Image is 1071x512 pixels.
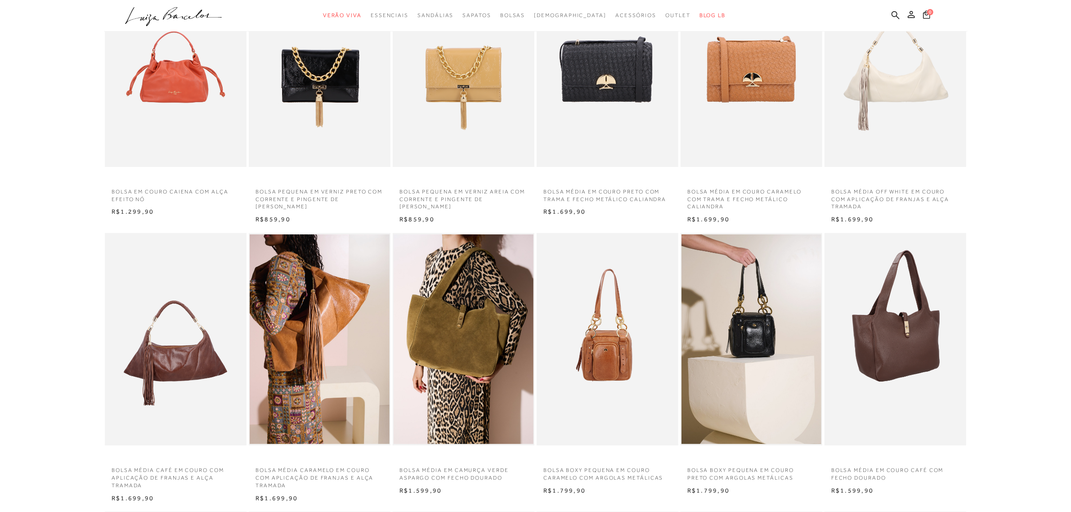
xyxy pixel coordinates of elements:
[371,7,408,24] a: categoryNavScreenReaderText
[831,216,874,223] span: R$1.699,90
[112,208,154,215] span: R$1.299,90
[394,234,533,444] img: BOLSA MÉDIA EM CAMURÇA VERDE ASPARGO COM FECHO DOURADO
[249,183,390,211] a: BOLSA PEQUENA EM VERNIZ PRETO COM CORRENTE E PINGENTE DE [PERSON_NAME]
[249,461,390,489] a: BOLSA MÉDIA CARAMELO EM COURO COM APLICAÇÃO DE FRANJAS E ALÇA TRAMADA
[105,461,246,489] a: BOLSA MÉDIA CAFÉ EM COURO COM APLICAÇÃO DE FRANJAS E ALÇA TRAMADA
[681,461,822,482] a: BOLSA BOXY PEQUENA EM COURO PRETO COM ARGOLAS METÁLICAS
[255,494,298,502] span: R$1.699,90
[825,233,966,445] img: BOLSA MÉDIA EM COURO CAFÉ COM FECHO DOURADO
[112,494,154,502] span: R$1.699,90
[250,234,390,444] a: BOLSA MÉDIA CARAMELO EM COURO COM APLICAÇÃO DE FRANJAS E ALÇA TRAMADA BOLSA MÉDIA CARAMELO EM COU...
[538,234,677,444] a: BOLSA BOXY PEQUENA EM COURO CARAMELO COM ARGOLAS METÁLICAS BOLSA BOXY PEQUENA EM COURO CARAMELO C...
[537,183,678,203] a: BOLSA MÉDIA EM COURO PRETO COM TRAMA E FECHO METÁLICO CALIANDRA
[615,12,656,18] span: Acessórios
[537,461,678,482] a: BOLSA BOXY PEQUENA EM COURO CARAMELO COM ARGOLAS METÁLICAS
[687,216,730,223] span: R$1.699,90
[106,234,246,444] img: BOLSA MÉDIA CAFÉ EM COURO COM APLICAÇÃO DE FRANJAS E ALÇA TRAMADA
[500,12,525,18] span: Bolsas
[665,7,690,24] a: categoryNavScreenReaderText
[920,10,933,22] button: 0
[681,183,822,211] a: BOLSA MÉDIA EM COURO CARAMELO COM TRAMA E FECHO METÁLICO CALIANDRA
[250,234,390,444] img: BOLSA MÉDIA CARAMELO EM COURO COM APLICAÇÃO DE FRANJAS E ALÇA TRAMADA
[681,234,821,444] img: BOLSA BOXY PEQUENA EM COURO PRETO COM ARGOLAS METÁLICAS
[105,183,246,203] a: BOLSA EM COURO CAIENA COM ALÇA EFEITO NÓ
[825,461,966,482] a: BOLSA MÉDIA EM COURO CAFÉ COM FECHO DOURADO
[417,7,453,24] a: categoryNavScreenReaderText
[393,183,534,211] a: BOLSA PEQUENA EM VERNIZ AREIA COM CORRENTE E PINGENTE DE [PERSON_NAME]
[534,7,606,24] a: noSubCategoriesText
[534,12,606,18] span: [DEMOGRAPHIC_DATA]
[825,234,965,444] a: BOLSA MÉDIA EM COURO CAFÉ COM FECHO DOURADO
[699,7,726,24] a: BLOG LB
[699,12,726,18] span: BLOG LB
[394,234,533,444] a: BOLSA MÉDIA EM CAMURÇA VERDE ASPARGO COM FECHO DOURADO BOLSA MÉDIA EM CAMURÇA VERDE ASPARGO COM F...
[825,183,966,211] a: BOLSA MÉDIA OFF WHITE EM COURO COM APLICAÇÃO DE FRANJAS E ALÇA TRAMADA
[462,7,491,24] a: categoryNavScreenReaderText
[831,487,874,494] span: R$1.599,90
[665,12,690,18] span: Outlet
[462,12,491,18] span: Sapatos
[255,216,291,223] span: R$859,90
[106,234,246,444] a: BOLSA MÉDIA CAFÉ EM COURO COM APLICAÇÃO DE FRANJAS E ALÇA TRAMADA BOLSA MÉDIA CAFÉ EM COURO COM A...
[681,234,821,444] a: BOLSA BOXY PEQUENA EM COURO PRETO COM ARGOLAS METÁLICAS BOLSA BOXY PEQUENA EM COURO PRETO COM ARG...
[323,12,362,18] span: Verão Viva
[399,487,442,494] span: R$1.599,90
[543,208,586,215] span: R$1.699,90
[538,234,677,444] img: BOLSA BOXY PEQUENA EM COURO CARAMELO COM ARGOLAS METÁLICAS
[927,9,933,15] span: 0
[417,12,453,18] span: Sandálias
[399,216,435,223] span: R$859,90
[500,7,525,24] a: categoryNavScreenReaderText
[543,487,586,494] span: R$1.799,90
[371,12,408,18] span: Essenciais
[323,7,362,24] a: categoryNavScreenReaderText
[615,7,656,24] a: categoryNavScreenReaderText
[687,487,730,494] span: R$1.799,90
[393,461,534,482] a: BOLSA MÉDIA EM CAMURÇA VERDE ASPARGO COM FECHO DOURADO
